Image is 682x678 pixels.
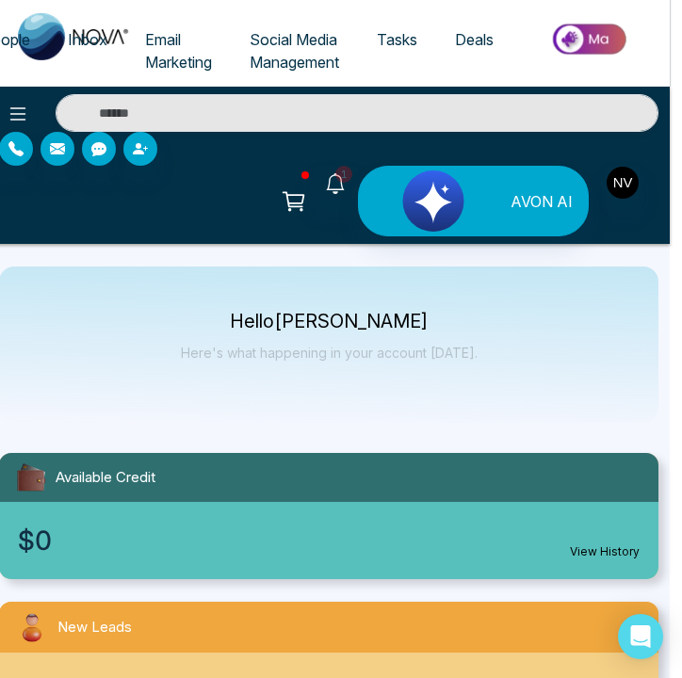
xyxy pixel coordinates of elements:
[436,22,512,57] a: Deals
[57,617,132,638] span: New Leads
[14,460,48,494] img: availableCredit.svg
[181,345,478,361] p: Here's what happening in your account [DATE].
[618,614,663,659] div: Open Intercom Messenger
[377,30,417,49] span: Tasks
[358,22,436,57] a: Tasks
[18,521,52,560] span: $0
[607,167,639,199] img: User Avatar
[313,166,358,199] a: 1
[56,467,155,489] span: Available Credit
[363,170,504,232] img: Lead Flow
[145,30,212,72] span: Email Marketing
[49,22,126,57] a: Inbox
[335,166,352,183] span: 1
[570,543,640,560] a: View History
[511,190,573,213] span: AVON AI
[522,18,658,60] img: Market-place.gif
[14,609,50,645] img: newLeads.svg
[250,30,339,72] span: Social Media Management
[231,22,358,80] a: Social Media Management
[68,30,107,49] span: Inbox
[358,166,589,236] button: AVON AI
[18,13,131,60] img: Nova CRM Logo
[126,22,231,80] a: Email Marketing
[181,314,478,330] p: Hello [PERSON_NAME]
[455,30,494,49] span: Deals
